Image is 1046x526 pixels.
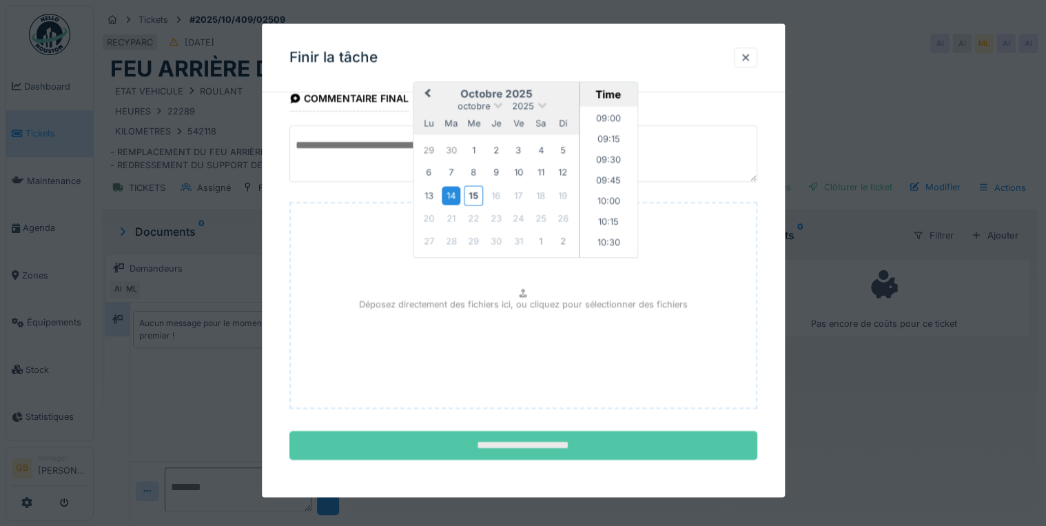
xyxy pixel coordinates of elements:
[486,232,505,250] div: Not available jeudi 30 octobre 2025
[509,141,528,159] div: Choose vendredi 3 octobre 2025
[583,88,634,101] div: Time
[509,114,528,133] div: vendredi
[359,299,688,312] p: Déposez directement des fichiers ici, ou cliquez pour sélectionner des fichiers
[512,101,534,112] span: 2025
[464,163,483,182] div: Choose mercredi 8 octobre 2025
[486,210,505,228] div: Not available jeudi 23 octobre 2025
[509,210,528,228] div: Not available vendredi 24 octobre 2025
[580,214,638,234] li: 10:15
[442,186,460,205] div: Choose mardi 14 octobre 2025
[580,107,638,258] ul: Time
[509,163,528,182] div: Choose vendredi 10 octobre 2025
[420,141,438,159] div: Choose lundi 29 septembre 2025
[531,186,550,205] div: Not available samedi 18 octobre 2025
[420,114,438,133] div: lundi
[509,186,528,205] div: Not available vendredi 17 octobre 2025
[289,88,409,112] div: Commentaire final
[413,88,579,101] h2: octobre 2025
[531,210,550,228] div: Not available samedi 25 octobre 2025
[442,232,460,250] div: Not available mardi 28 octobre 2025
[464,232,483,250] div: Not available mercredi 29 octobre 2025
[458,101,490,112] span: octobre
[442,163,460,182] div: Choose mardi 7 octobre 2025
[554,210,573,228] div: Not available dimanche 26 octobre 2025
[554,232,573,250] div: Not available dimanche 2 novembre 2025
[531,141,550,159] div: Choose samedi 4 octobre 2025
[580,131,638,152] li: 09:15
[420,163,438,182] div: Choose lundi 6 octobre 2025
[486,163,505,182] div: Choose jeudi 9 octobre 2025
[420,186,438,205] div: Choose lundi 13 octobre 2025
[418,139,574,252] div: Month octobre, 2025
[554,163,573,182] div: Choose dimanche 12 octobre 2025
[464,141,483,159] div: Choose mercredi 1 octobre 2025
[554,141,573,159] div: Choose dimanche 5 octobre 2025
[442,141,460,159] div: Choose mardi 30 septembre 2025
[580,152,638,172] li: 09:30
[420,232,438,250] div: Not available lundi 27 octobre 2025
[442,210,460,228] div: Not available mardi 21 octobre 2025
[289,49,378,66] h3: Finir la tâche
[531,232,550,250] div: Not available samedi 1 novembre 2025
[531,163,550,182] div: Choose samedi 11 octobre 2025
[486,114,505,133] div: jeudi
[415,84,437,106] button: Previous Month
[580,110,638,131] li: 09:00
[420,210,438,228] div: Not available lundi 20 octobre 2025
[509,232,528,250] div: Not available vendredi 31 octobre 2025
[464,114,483,133] div: mercredi
[580,255,638,276] li: 10:45
[554,186,573,205] div: Not available dimanche 19 octobre 2025
[580,234,638,255] li: 10:30
[580,193,638,214] li: 10:00
[442,114,460,133] div: mardi
[531,114,550,133] div: samedi
[464,210,483,228] div: Not available mercredi 22 octobre 2025
[464,185,483,205] div: Choose mercredi 15 octobre 2025
[486,186,505,205] div: Not available jeudi 16 octobre 2025
[554,114,573,133] div: dimanche
[486,141,505,159] div: Choose jeudi 2 octobre 2025
[580,172,638,193] li: 09:45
